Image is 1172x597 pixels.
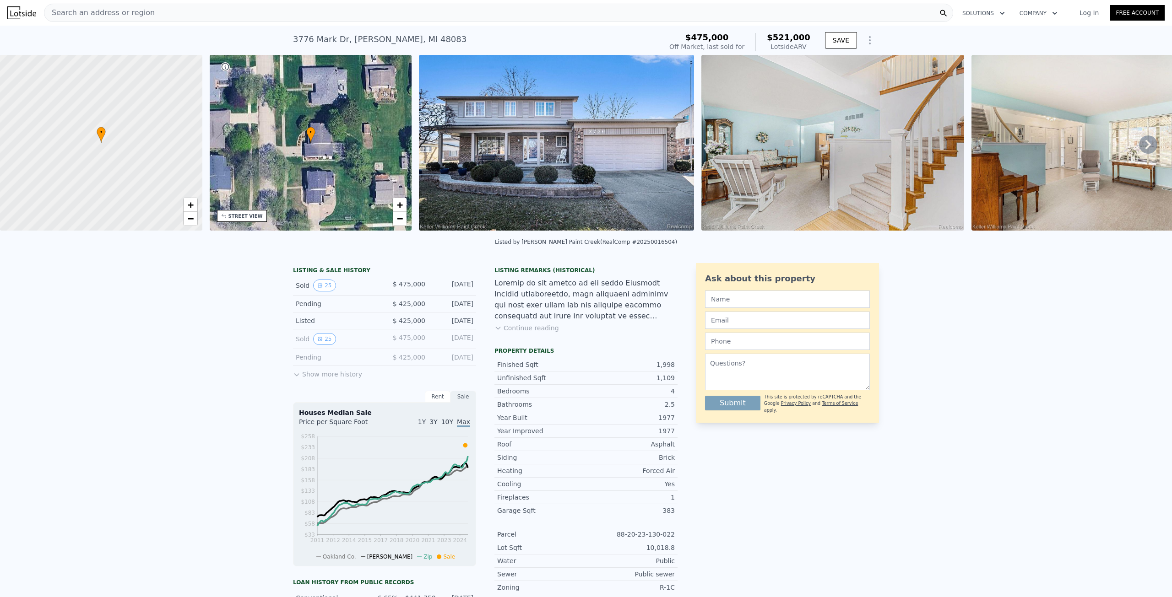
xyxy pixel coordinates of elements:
tspan: 2014 [342,537,356,543]
div: • [306,127,315,143]
tspan: $208 [301,455,315,462]
div: Sewer [497,570,586,579]
div: [DATE] [433,333,473,345]
div: [DATE] [433,353,473,362]
a: Log In [1069,8,1110,17]
span: [PERSON_NAME] [367,554,413,560]
tspan: 2024 [453,537,467,543]
span: $ 475,000 [393,280,425,288]
div: Listed by [PERSON_NAME] Paint Creek (RealComp #20250016504) [495,239,677,245]
span: − [187,213,193,224]
div: LISTING & SALE HISTORY [293,267,476,276]
img: Sale: 63599434 Parcel: 58819663 [419,55,694,231]
input: Name [705,290,870,308]
div: Property details [494,347,678,355]
div: Sale [450,391,476,403]
div: Bathrooms [497,400,586,409]
tspan: 2023 [437,537,451,543]
span: • [97,128,106,136]
div: Price per Square Foot [299,417,385,432]
span: 1Y [418,418,426,425]
button: Solutions [955,5,1012,22]
tspan: $83 [304,510,315,516]
span: $ 425,000 [393,354,425,361]
div: Year Improved [497,426,586,436]
a: Free Account [1110,5,1165,21]
div: Parcel [497,530,586,539]
div: Houses Median Sale [299,408,470,417]
a: Zoom out [393,212,407,226]
div: Fireplaces [497,493,586,502]
button: Show Options [861,31,879,49]
a: Zoom in [393,198,407,212]
span: + [187,199,193,210]
div: Asphalt [586,440,675,449]
div: Loan history from public records [293,579,476,586]
button: View historical data [313,333,336,345]
div: Unfinished Sqft [497,373,586,382]
span: Sale [443,554,455,560]
img: Sale: 63599434 Parcel: 58819663 [701,55,965,231]
div: Rent [425,391,450,403]
div: Lotside ARV [767,42,810,51]
tspan: $33 [304,532,315,538]
div: 1977 [586,413,675,422]
div: 1,109 [586,373,675,382]
div: Pending [296,299,377,308]
div: 1 [586,493,675,502]
div: Year Built [497,413,586,422]
div: This site is protected by reCAPTCHA and the Google and apply. [764,394,870,414]
div: R-1C [586,583,675,592]
div: [DATE] [433,316,473,325]
div: Listed [296,316,377,325]
div: 1977 [586,426,675,436]
div: 2.5 [586,400,675,409]
div: 1,998 [586,360,675,369]
div: Pending [296,353,377,362]
tspan: 2015 [358,537,372,543]
span: + [397,199,403,210]
button: View historical data [313,280,336,291]
span: Oakland Co. [323,554,356,560]
span: $521,000 [767,32,810,42]
tspan: $58 [304,521,315,527]
button: Continue reading [494,323,559,333]
a: Terms of Service [822,401,858,406]
span: Zip [423,554,432,560]
tspan: $158 [301,477,315,484]
div: Ask about this property [705,272,870,285]
tspan: $233 [301,444,315,451]
tspan: 2011 [310,537,325,543]
div: 4 [586,387,675,396]
div: Sold [296,280,377,291]
div: 10,018.8 [586,543,675,552]
div: Heating [497,466,586,475]
div: Yes [586,479,675,489]
div: Public sewer [586,570,675,579]
a: Zoom in [184,198,197,212]
div: Loremip do sit ametco ad eli seddo Eiusmodt Incidid utlaboreetdo, magn aliquaeni adminimv qui nos... [494,278,678,322]
div: Zoning [497,583,586,592]
div: • [97,127,106,143]
div: 3776 Mark Dr , [PERSON_NAME] , MI 48083 [293,33,467,46]
tspan: 2018 [390,537,404,543]
input: Email [705,312,870,329]
div: Finished Sqft [497,360,586,369]
a: Zoom out [184,212,197,226]
button: Company [1012,5,1065,22]
button: Submit [705,396,760,410]
span: 3Y [429,418,437,425]
tspan: $108 [301,499,315,505]
div: Sold [296,333,377,345]
img: Lotside [7,6,36,19]
span: $ 475,000 [393,334,425,341]
span: 10Y [441,418,453,425]
span: $ 425,000 [393,300,425,307]
div: [DATE] [433,280,473,291]
div: 88-20-23-130-022 [586,530,675,539]
div: Public [586,556,675,565]
div: Water [497,556,586,565]
div: Listing Remarks (Historical) [494,267,678,274]
span: • [306,128,315,136]
div: Siding [497,453,586,462]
